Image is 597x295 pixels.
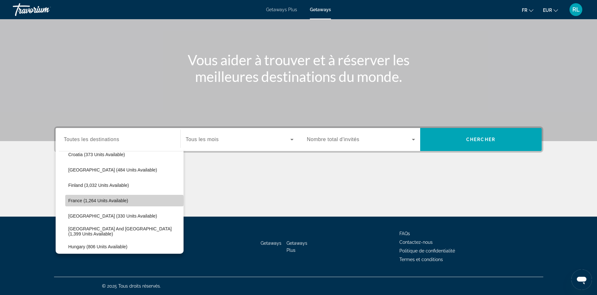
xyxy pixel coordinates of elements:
[65,226,184,237] button: Select destination: Greece and Cyprus (1,399 units available)
[179,52,419,85] h1: Vous aider à trouver et à réserver les meilleures destinations du monde.
[543,5,558,15] button: Change currency
[310,7,331,12] a: Getaways
[307,137,359,142] span: Nombre total d'invités
[68,198,128,203] span: France (1,264 units available)
[102,283,161,289] span: © 2025 Tous droits réservés.
[64,136,172,144] input: Select destination
[399,240,433,245] a: Contactez-nous
[522,5,533,15] button: Change language
[399,231,410,236] a: FAQs
[65,195,184,206] button: Select destination: France (1,264 units available)
[466,137,495,142] span: Chercher
[65,149,184,160] button: Select destination: Croatia (373 units available)
[287,241,307,253] a: Getaways Plus
[68,244,128,249] span: Hungary (806 units available)
[399,257,443,262] a: Termes et conditions
[56,148,184,254] div: Destination options
[568,3,584,16] button: User Menu
[522,8,527,13] span: fr
[68,183,129,188] span: Finland (3,032 units available)
[186,137,219,142] span: Tous les mois
[68,213,157,219] span: [GEOGRAPHIC_DATA] (330 units available)
[65,179,184,191] button: Select destination: Finland (3,032 units available)
[420,128,542,151] button: Search
[65,164,184,176] button: Select destination: Denmark (484 units available)
[543,8,552,13] span: EUR
[68,167,157,172] span: [GEOGRAPHIC_DATA] (484 units available)
[64,137,119,142] span: Toutes les destinations
[261,241,281,246] a: Getaways
[572,6,580,13] span: RL
[571,269,592,290] iframe: Bouton de lancement de la fenêtre de messagerie
[65,241,184,252] button: Select destination: Hungary (806 units available)
[13,1,77,18] a: Travorium
[266,7,297,12] a: Getaways Plus
[68,152,125,157] span: Croatia (373 units available)
[56,128,542,151] div: Search widget
[399,248,455,253] a: Politique de confidentialité
[65,210,184,222] button: Select destination: Germany (330 units available)
[68,226,180,236] span: [GEOGRAPHIC_DATA] and [GEOGRAPHIC_DATA] (1,399 units available)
